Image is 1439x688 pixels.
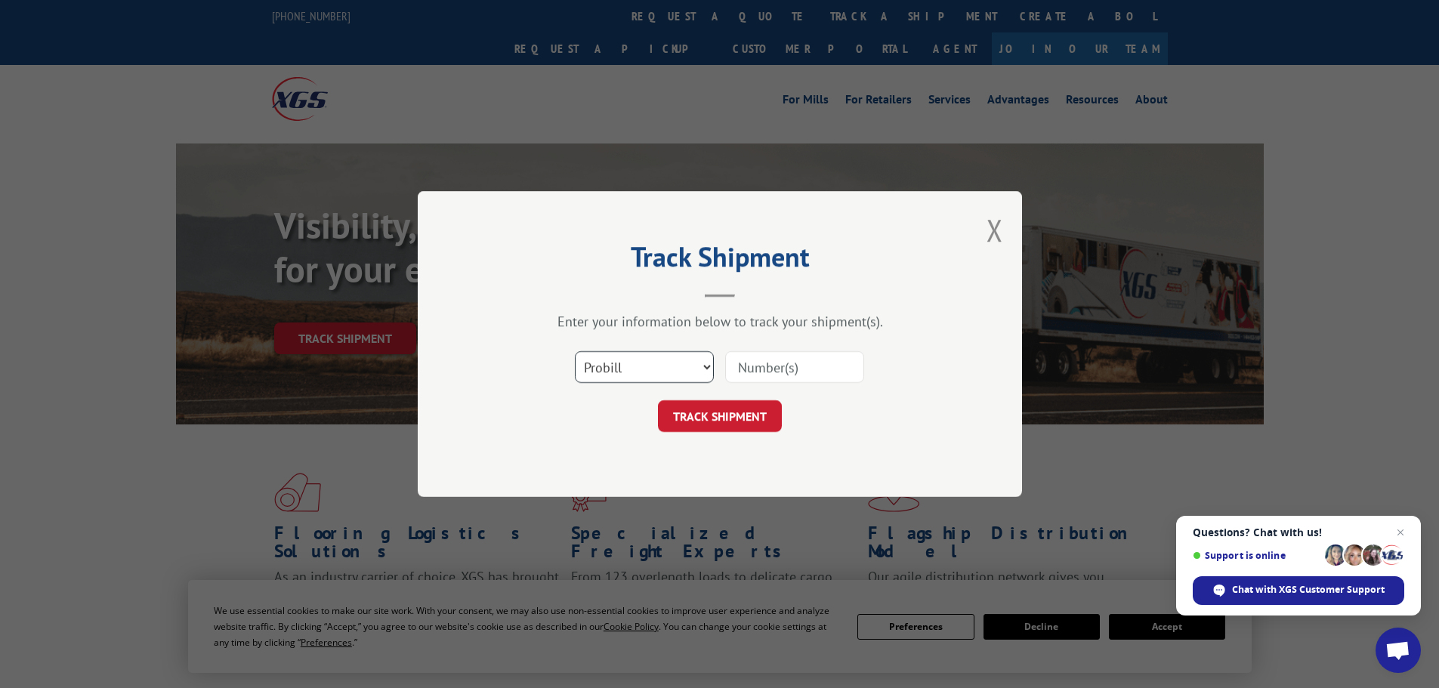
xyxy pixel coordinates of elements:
[1193,550,1320,561] span: Support is online
[725,351,864,383] input: Number(s)
[1193,576,1404,605] div: Chat with XGS Customer Support
[493,246,946,275] h2: Track Shipment
[1193,526,1404,538] span: Questions? Chat with us!
[987,210,1003,250] button: Close modal
[493,313,946,330] div: Enter your information below to track your shipment(s).
[1391,523,1410,541] span: Close chat
[1376,628,1421,673] div: Open chat
[658,400,782,432] button: TRACK SHIPMENT
[1232,583,1385,597] span: Chat with XGS Customer Support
